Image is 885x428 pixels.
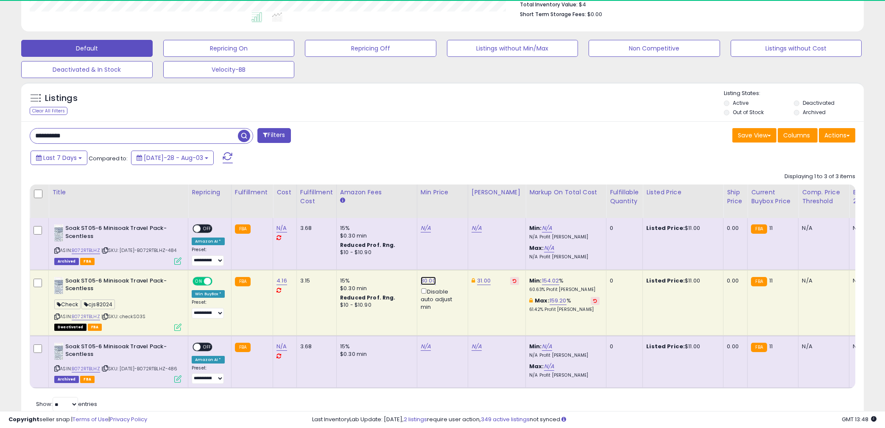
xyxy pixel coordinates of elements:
[778,128,818,143] button: Columns
[544,244,554,252] a: N/A
[235,188,269,197] div: Fulfillment
[802,188,846,206] div: Comp. Price Threshold
[421,342,431,351] a: N/A
[340,241,396,249] b: Reduced Prof. Rng.
[472,342,482,351] a: N/A
[81,299,115,309] span: cjs82024
[80,376,95,383] span: FBA
[54,258,79,265] span: Listings that have been deleted from Seller Central
[529,188,603,197] div: Markup on Total Cost
[421,287,461,311] div: Disable auto adjust min
[21,61,153,78] button: Deactivated & In Stock
[421,224,431,232] a: N/A
[21,40,153,57] button: Default
[529,297,600,313] div: %
[131,151,214,165] button: [DATE]-28 - Aug-03
[529,254,600,260] p: N/A Profit [PERSON_NAME]
[477,277,491,285] a: 31.00
[542,342,552,351] a: N/A
[842,415,877,423] span: 2025-08-11 13:48 GMT
[192,356,225,364] div: Amazon AI *
[235,224,251,234] small: FBA
[300,277,330,285] div: 3.15
[520,11,586,18] b: Short Term Storage Fees:
[853,224,881,232] div: N/A
[535,297,550,305] b: Max:
[529,224,542,232] b: Min:
[529,307,600,313] p: 61.42% Profit [PERSON_NAME]
[193,277,204,285] span: ON
[646,224,717,232] div: $11.00
[192,188,228,197] div: Repricing
[201,225,214,232] span: OFF
[802,343,843,350] div: N/A
[526,185,606,218] th: The percentage added to the cost of goods (COGS) that forms the calculator for Min & Max prices.
[54,376,79,383] span: Listings that have been deleted from Seller Central
[340,197,345,204] small: Amazon Fees.
[276,342,287,351] a: N/A
[529,287,600,293] p: 60.63% Profit [PERSON_NAME]
[54,277,63,294] img: 51Frqrm9NjL._SL40_.jpg
[276,224,287,232] a: N/A
[312,416,877,424] div: Last InventoryLab Update: [DATE], require user action, not synced.
[529,372,600,378] p: N/A Profit [PERSON_NAME]
[300,188,333,206] div: Fulfillment Cost
[751,188,795,206] div: Current Buybox Price
[340,294,396,301] b: Reduced Prof. Rng.
[724,90,864,98] p: Listing States:
[144,154,203,162] span: [DATE]-28 - Aug-03
[853,343,881,350] div: N/A
[542,277,559,285] a: 154.02
[257,128,290,143] button: Filters
[211,277,225,285] span: OFF
[481,415,530,423] a: 349 active listings
[192,299,225,319] div: Preset:
[610,188,639,206] div: Fulfillable Quantity
[769,277,773,285] span: 11
[300,224,330,232] div: 3.68
[803,99,835,106] label: Deactivated
[646,343,717,350] div: $11.00
[421,277,436,285] a: 30.00
[73,415,109,423] a: Terms of Use
[340,277,410,285] div: 15%
[529,362,544,370] b: Max:
[45,92,78,104] h5: Listings
[340,285,410,292] div: $0.30 min
[472,224,482,232] a: N/A
[340,232,410,240] div: $0.30 min
[542,224,552,232] a: N/A
[31,151,87,165] button: Last 7 Days
[65,224,168,242] b: Soak ST05-6 Minisoak Travel Pack-Scentless
[472,188,522,197] div: [PERSON_NAME]
[727,224,741,232] div: 0.00
[853,277,881,285] div: N/A
[421,188,464,197] div: Min Price
[235,343,251,352] small: FBA
[751,277,767,286] small: FBA
[646,277,717,285] div: $11.00
[733,109,764,116] label: Out of Stock
[54,224,181,264] div: ASIN:
[529,352,600,358] p: N/A Profit [PERSON_NAME]
[65,343,168,361] b: Soak ST05-6 Minisoak Travel Pack-Scentless
[88,324,102,331] span: FBA
[52,188,184,197] div: Title
[300,343,330,350] div: 3.68
[192,290,225,298] div: Win BuyBox *
[276,277,287,285] a: 4.16
[784,173,855,181] div: Displaying 1 to 3 of 3 items
[305,40,436,57] button: Repricing Off
[30,107,67,115] div: Clear All Filters
[732,128,776,143] button: Save View
[544,362,554,371] a: N/A
[733,99,748,106] label: Active
[783,131,810,140] span: Columns
[646,188,720,197] div: Listed Price
[646,277,685,285] b: Listed Price:
[54,277,181,330] div: ASIN:
[589,40,720,57] button: Non Competitive
[163,61,295,78] button: Velocity-BB
[819,128,855,143] button: Actions
[610,343,636,350] div: 0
